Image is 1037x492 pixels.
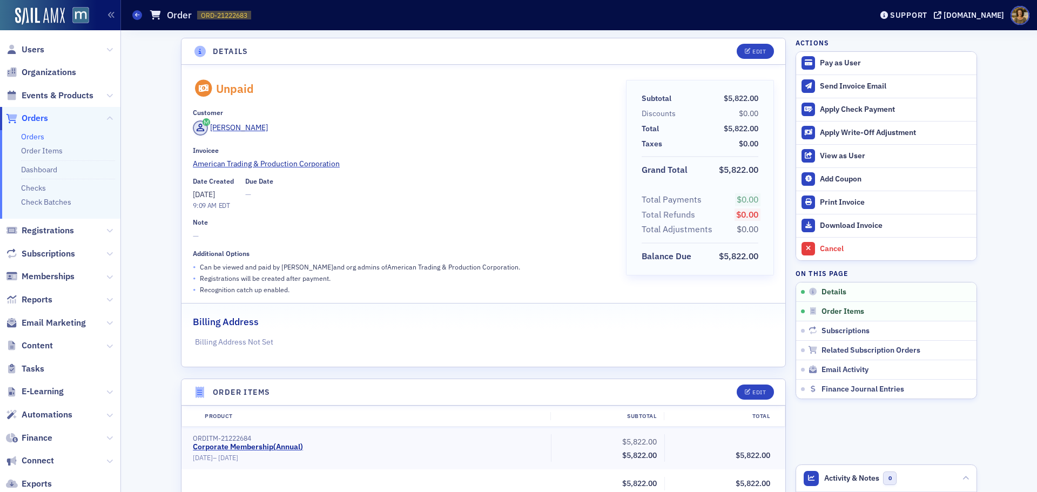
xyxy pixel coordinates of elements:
[193,315,259,329] h2: Billing Address
[22,409,72,421] span: Automations
[736,450,770,460] span: $5,822.00
[193,273,196,284] span: •
[245,177,273,185] div: Due Date
[193,190,215,199] span: [DATE]
[195,336,772,348] p: Billing Address Not Set
[6,112,48,124] a: Orders
[6,44,44,56] a: Users
[193,454,543,462] div: –
[201,11,247,20] span: ORD-21222683
[22,363,44,375] span: Tasks
[72,7,89,24] img: SailAMX
[820,105,971,114] div: Apply Check Payment
[193,442,303,452] a: Corporate Membership(Annual)
[193,158,610,170] a: American Trading & Production Corporation
[820,58,971,68] div: Pay as User
[796,214,977,237] a: Download Invoice
[22,90,93,102] span: Events & Products
[796,75,977,98] button: Send Invoice Email
[6,90,93,102] a: Events & Products
[6,455,54,467] a: Connect
[737,44,774,59] button: Edit
[642,93,675,104] span: Subtotal
[6,363,44,375] a: Tasks
[193,158,340,170] span: American Trading & Production Corporation
[642,250,691,263] div: Balance Due
[739,139,758,149] span: $0.00
[821,307,864,316] span: Order Items
[796,98,977,121] button: Apply Check Payment
[167,9,192,22] h1: Order
[934,11,1008,19] button: [DOMAIN_NAME]
[642,193,705,206] span: Total Payments
[22,112,48,124] span: Orders
[6,225,74,237] a: Registrations
[6,409,72,421] a: Automations
[15,8,65,25] img: SailAMX
[820,82,971,91] div: Send Invoice Email
[218,453,238,462] span: [DATE]
[642,93,671,104] div: Subtotal
[6,317,86,329] a: Email Marketing
[642,193,702,206] div: Total Payments
[213,46,248,57] h4: Details
[737,385,774,400] button: Edit
[642,223,716,236] span: Total Adjustments
[724,93,758,103] span: $5,822.00
[21,183,46,193] a: Checks
[642,208,695,221] div: Total Refunds
[22,317,86,329] span: Email Marketing
[22,44,44,56] span: Users
[752,49,766,55] div: Edit
[6,294,52,306] a: Reports
[22,340,53,352] span: Content
[550,412,664,421] div: Subtotal
[22,225,74,237] span: Registrations
[642,208,699,221] span: Total Refunds
[6,248,75,260] a: Subscriptions
[642,164,691,177] span: Grand Total
[642,250,695,263] span: Balance Due
[22,294,52,306] span: Reports
[890,10,927,20] div: Support
[193,434,543,442] div: ORDITM-21222684
[820,244,971,254] div: Cancel
[65,7,89,25] a: View Homepage
[821,385,904,394] span: Finance Journal Entries
[6,66,76,78] a: Organizations
[6,386,64,397] a: E-Learning
[193,146,219,154] div: Invoicee
[6,432,52,444] a: Finance
[22,386,64,397] span: E-Learning
[1011,6,1029,25] span: Profile
[622,450,657,460] span: $5,822.00
[642,138,662,150] div: Taxes
[719,164,758,175] span: $5,822.00
[22,478,52,490] span: Exports
[6,340,53,352] a: Content
[200,285,289,294] p: Recognition catch up enabled.
[883,471,897,485] span: 0
[796,121,977,144] button: Apply Write-Off Adjustment
[6,478,52,490] a: Exports
[736,209,758,220] span: $0.00
[944,10,1004,20] div: [DOMAIN_NAME]
[197,412,550,421] div: Product
[217,201,230,210] span: EDT
[820,128,971,138] div: Apply Write-Off Adjustment
[736,478,770,488] span: $5,822.00
[6,271,75,282] a: Memberships
[796,237,977,260] button: Cancel
[193,218,208,226] div: Note
[719,251,758,261] span: $5,822.00
[642,138,666,150] span: Taxes
[622,437,657,447] span: $5,822.00
[193,261,196,273] span: •
[642,223,712,236] div: Total Adjustments
[210,122,268,133] div: [PERSON_NAME]
[245,189,273,200] span: —
[200,262,520,272] p: Can be viewed and paid by [PERSON_NAME] and org admins of American Trading & Production Corporati...
[642,123,663,134] span: Total
[21,132,44,141] a: Orders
